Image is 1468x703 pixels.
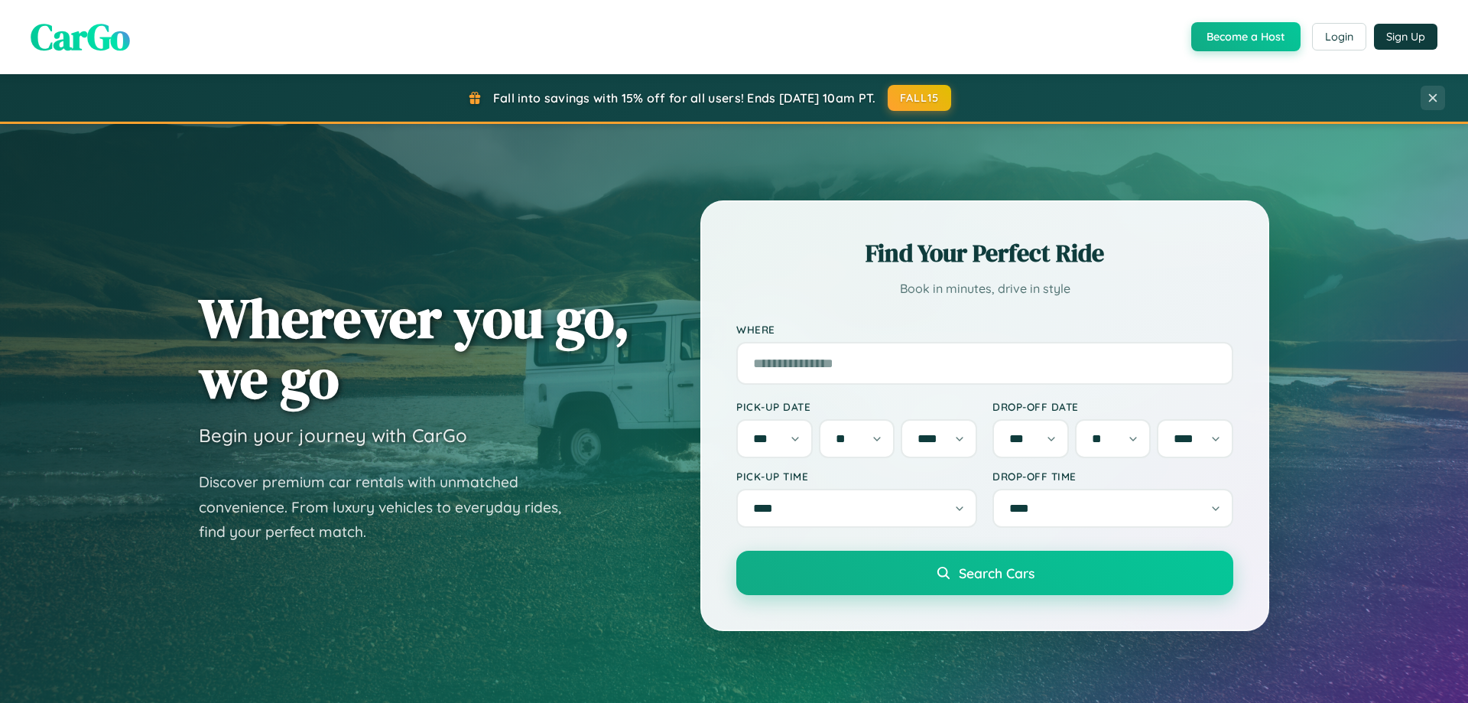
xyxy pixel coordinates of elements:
label: Drop-off Date [992,400,1233,413]
h1: Wherever you go, we go [199,288,630,408]
label: Drop-off Time [992,470,1233,483]
p: Discover premium car rentals with unmatched convenience. From luxury vehicles to everyday rides, ... [199,470,581,545]
button: Become a Host [1191,22,1301,51]
button: Search Cars [736,551,1233,595]
span: Fall into savings with 15% off for all users! Ends [DATE] 10am PT. [493,90,876,106]
button: Sign Up [1374,24,1437,50]
label: Pick-up Time [736,470,977,483]
p: Book in minutes, drive in style [736,278,1233,300]
label: Pick-up Date [736,400,977,413]
h2: Find Your Perfect Ride [736,236,1233,270]
label: Where [736,323,1233,336]
span: CarGo [31,11,130,62]
span: Search Cars [959,565,1034,581]
h3: Begin your journey with CarGo [199,424,467,447]
button: Login [1312,23,1366,50]
button: FALL15 [888,85,952,111]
